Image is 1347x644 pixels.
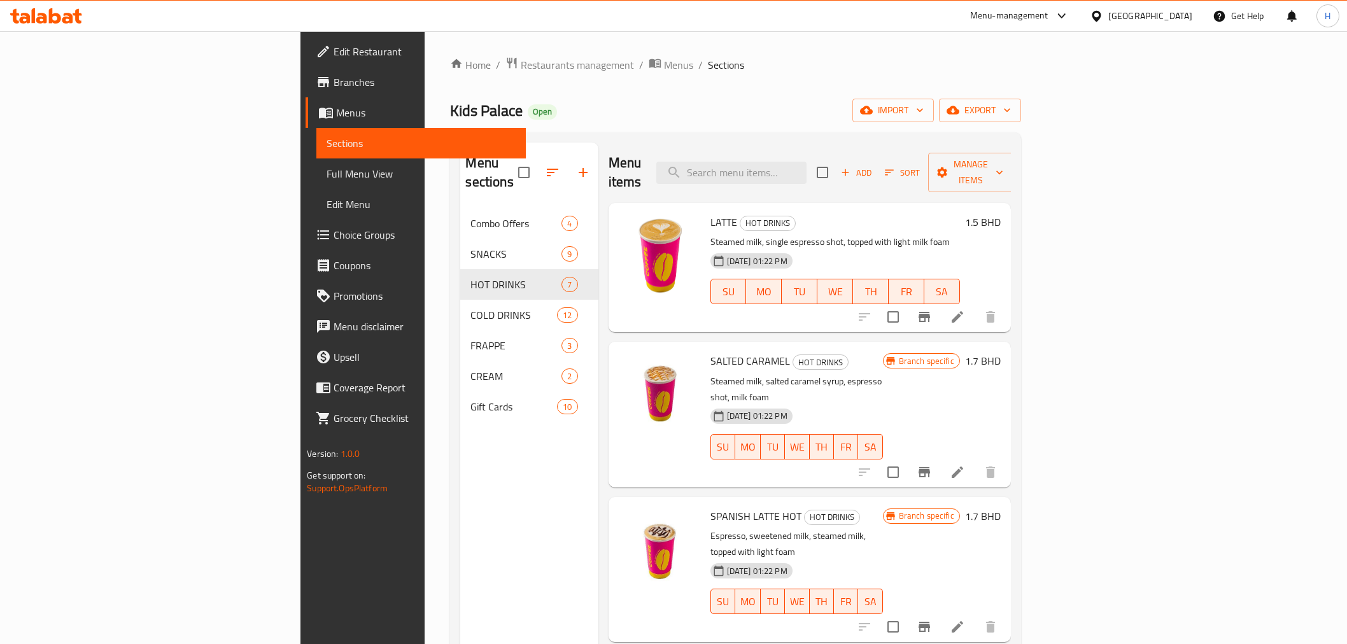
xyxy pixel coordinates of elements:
button: Add [836,163,877,183]
div: COLD DRINKS12 [460,300,598,330]
span: LATTE [710,213,737,232]
span: TH [858,283,884,301]
span: FR [839,438,853,456]
div: items [561,277,577,292]
span: MO [740,592,756,611]
div: Combo Offers [470,216,561,231]
p: Espresso, sweetened milk, steamed milk, topped with light foam [710,528,883,560]
span: 10 [558,401,577,413]
button: Branch-specific-item [909,457,940,487]
span: SU [716,283,742,301]
a: Choice Groups [306,220,525,250]
button: SA [858,434,882,459]
button: WE [785,589,810,614]
a: Edit Menu [316,189,525,220]
a: Upsell [306,342,525,372]
span: TU [787,283,812,301]
div: CREAM [470,368,561,384]
button: Branch-specific-item [909,612,940,642]
span: [DATE] 01:22 PM [722,410,793,422]
a: Support.OpsPlatform [307,480,388,496]
div: FRAPPE3 [460,330,598,361]
span: Add [839,165,873,180]
span: Add item [836,163,877,183]
span: Sort items [877,163,928,183]
button: TH [810,589,834,614]
span: Branch specific [894,510,959,522]
img: SPANISH LATTE HOT [619,507,700,589]
a: Menus [649,57,693,73]
span: Manage items [938,157,1003,188]
span: FR [894,283,919,301]
a: Menu disclaimer [306,311,525,342]
div: Combo Offers4 [460,208,598,239]
button: MO [735,434,761,459]
button: MO [746,279,782,304]
span: Select section [809,159,836,186]
span: Grocery Checklist [334,410,515,426]
nav: breadcrumb [450,57,1020,73]
button: TU [782,279,817,304]
a: Edit menu item [950,465,965,480]
span: 7 [562,279,577,291]
span: [DATE] 01:22 PM [722,255,793,267]
span: 3 [562,340,577,352]
span: MO [751,283,777,301]
span: Sections [708,57,744,73]
p: Steamed milk, salted caramel syrup, espresso shot, milk foam [710,374,883,405]
button: SU [710,589,735,614]
span: Gift Cards [470,399,557,414]
button: delete [975,612,1006,642]
button: FR [834,434,858,459]
span: Coupons [334,258,515,273]
button: SA [924,279,960,304]
button: export [939,99,1021,122]
span: MO [740,438,756,456]
button: SU [710,279,747,304]
div: FRAPPE [470,338,561,353]
span: SA [863,592,877,611]
button: FR [834,589,858,614]
span: HOT DRINKS [793,355,848,370]
div: SNACKS [470,246,561,262]
span: Select to update [880,613,906,640]
span: H [1325,9,1330,23]
p: Steamed milk, single espresso shot, topped with light milk foam [710,234,960,250]
button: import [852,99,934,122]
a: Full Menu View [316,158,525,189]
span: Edit Restaurant [334,44,515,59]
span: Sort [885,165,920,180]
button: WE [785,434,810,459]
div: Gift Cards10 [460,391,598,422]
span: SALTED CARAMEL [710,351,790,370]
h6: 1.7 BHD [965,507,1001,525]
span: 2 [562,370,577,382]
button: MO [735,589,761,614]
span: SA [929,283,955,301]
span: Menu disclaimer [334,319,515,334]
div: Menu-management [970,8,1048,24]
a: Branches [306,67,525,97]
button: delete [975,302,1006,332]
input: search [656,162,807,184]
a: Restaurants management [505,57,634,73]
div: items [557,399,577,414]
span: SU [716,592,730,611]
button: TH [853,279,889,304]
button: Branch-specific-item [909,302,940,332]
li: / [698,57,703,73]
span: Restaurants management [521,57,634,73]
span: [DATE] 01:22 PM [722,565,793,577]
span: HOT DRINKS [805,510,859,524]
img: SALTED CARAMEL [619,352,700,433]
span: Menus [336,105,515,120]
span: export [949,102,1011,118]
div: Open [528,104,557,120]
div: HOT DRINKS [804,510,860,525]
span: SU [716,438,730,456]
span: WE [822,283,848,301]
button: TH [810,434,834,459]
span: Promotions [334,288,515,304]
div: items [557,307,577,323]
div: HOT DRINKS [793,354,849,370]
